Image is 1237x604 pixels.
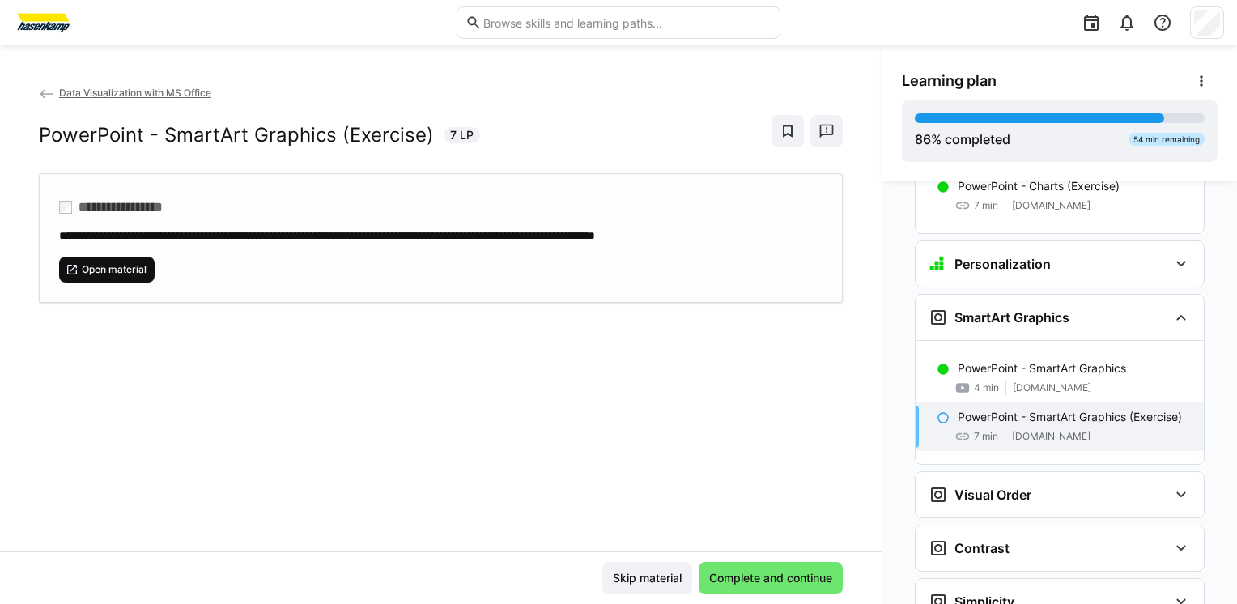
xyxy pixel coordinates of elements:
[954,309,1069,325] h3: SmartArt Graphics
[1012,430,1090,443] span: [DOMAIN_NAME]
[915,130,1010,149] div: % completed
[1129,133,1205,146] div: 54 min remaining
[974,199,998,212] span: 7 min
[958,360,1126,376] p: PowerPoint - SmartArt Graphics
[915,131,931,147] span: 86
[954,487,1031,503] h3: Visual Order
[954,256,1051,272] h3: Personalization
[39,87,211,99] a: Data Visualization with MS Office
[610,570,684,586] span: Skip material
[1012,199,1090,212] span: [DOMAIN_NAME]
[707,570,835,586] span: Complete and continue
[974,381,999,394] span: 4 min
[59,257,155,283] button: Open material
[602,562,692,594] button: Skip material
[974,430,998,443] span: 7 min
[954,540,1010,556] h3: Contrast
[1013,381,1091,394] span: [DOMAIN_NAME]
[450,127,474,143] span: 7 LP
[958,178,1120,194] p: PowerPoint - Charts (Exercise)
[482,15,772,30] input: Browse skills and learning paths...
[80,263,148,276] span: Open material
[39,123,434,147] h2: PowerPoint - SmartArt Graphics (Exercise)
[902,72,997,90] span: Learning plan
[699,562,843,594] button: Complete and continue
[958,409,1182,425] p: PowerPoint - SmartArt Graphics (Exercise)
[59,87,211,99] span: Data Visualization with MS Office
